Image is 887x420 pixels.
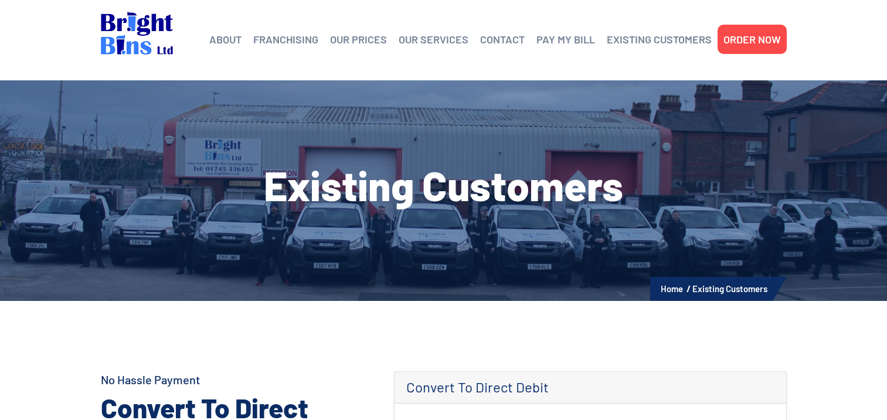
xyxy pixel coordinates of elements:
a: EXISTING CUSTOMERS [607,31,712,48]
a: ORDER NOW [723,31,781,48]
h4: No Hassle Payment [101,371,376,388]
a: Home [661,283,683,294]
a: OUR SERVICES [399,31,468,48]
li: Existing Customers [692,281,767,296]
a: FRANCHISING [253,31,318,48]
a: CONTACT [480,31,525,48]
h4: Convert To Direct Debit [406,379,774,396]
a: PAY MY BILL [536,31,595,48]
a: OUR PRICES [330,31,387,48]
h1: Existing Customers [101,164,787,205]
a: ABOUT [209,31,242,48]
